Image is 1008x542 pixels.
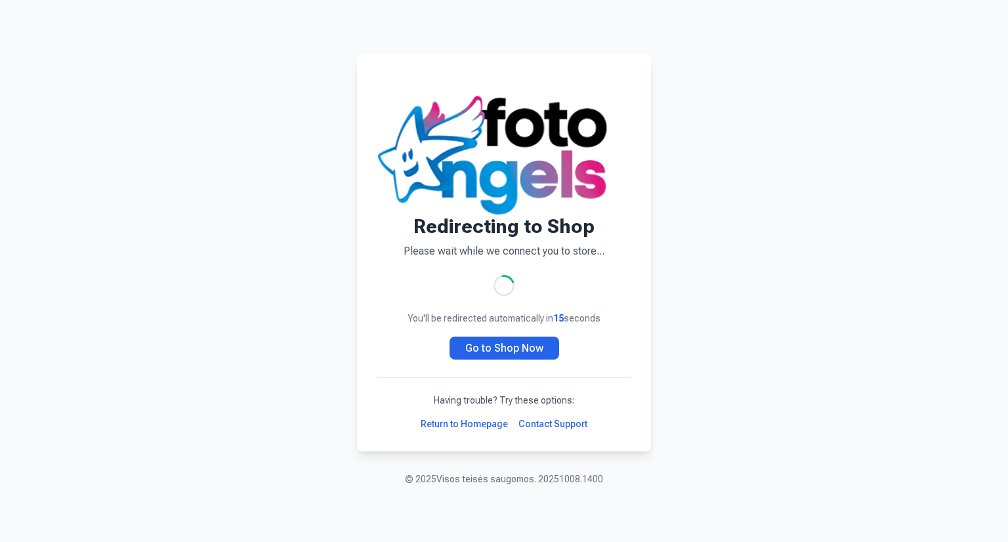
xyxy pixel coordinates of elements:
a: Go to Shop Now [450,337,559,360]
a: Return to Homepage [421,417,508,430]
span: 15 [553,313,564,323]
p: Having trouble? Try these options: [378,394,630,407]
p: © 2025 Visos teisės saugomos. 20251008.1400 [405,472,603,486]
h1: Redirecting to Shop [378,215,630,238]
a: Contact Support [518,417,587,430]
p: You'll be redirected automatically in seconds [378,312,630,325]
p: Please wait while we connect you to store... [378,243,630,259]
